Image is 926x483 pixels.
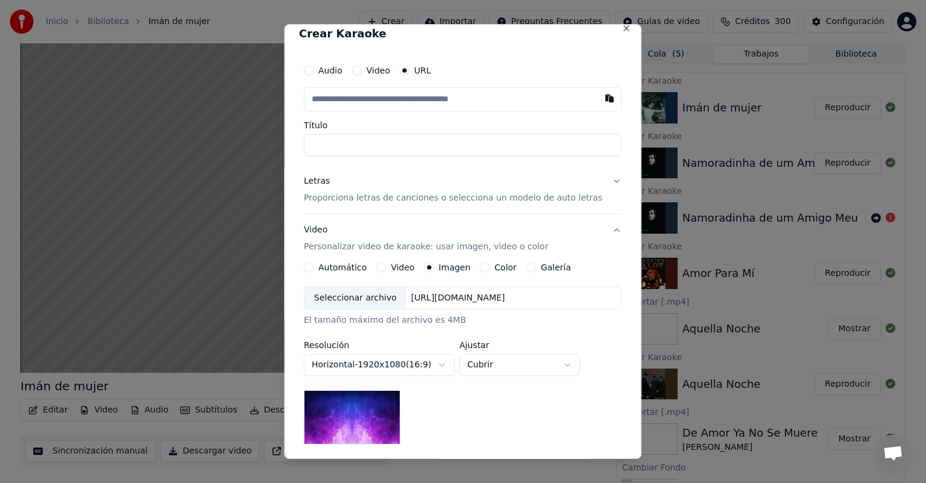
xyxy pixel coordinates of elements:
button: VideoPersonalizar video de karaoke: usar imagen, video o color [304,214,622,263]
label: Galería [541,263,571,272]
label: URL [414,66,431,75]
label: Resolución [304,341,455,349]
h2: Crear Karaoke [299,28,626,39]
div: Seleccionar archivo [304,287,406,309]
button: LetrasProporciona letras de canciones o selecciona un modelo de auto letras [304,166,622,214]
label: Video [391,263,415,272]
div: [URL][DOMAIN_NAME] [406,292,510,304]
label: Audio [318,66,342,75]
div: Video [304,224,548,253]
label: Imagen [439,263,471,272]
label: Video [367,66,390,75]
p: Personalizar video de karaoke: usar imagen, video o color [304,241,548,253]
label: Automático [318,263,367,272]
div: El tamaño máximo del archivo es 4MB [304,314,622,326]
div: Letras [304,175,330,187]
label: Color [495,263,517,272]
p: Proporciona letras de canciones o selecciona un modelo de auto letras [304,192,602,204]
label: Título [304,121,622,129]
label: Ajustar [459,341,580,349]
